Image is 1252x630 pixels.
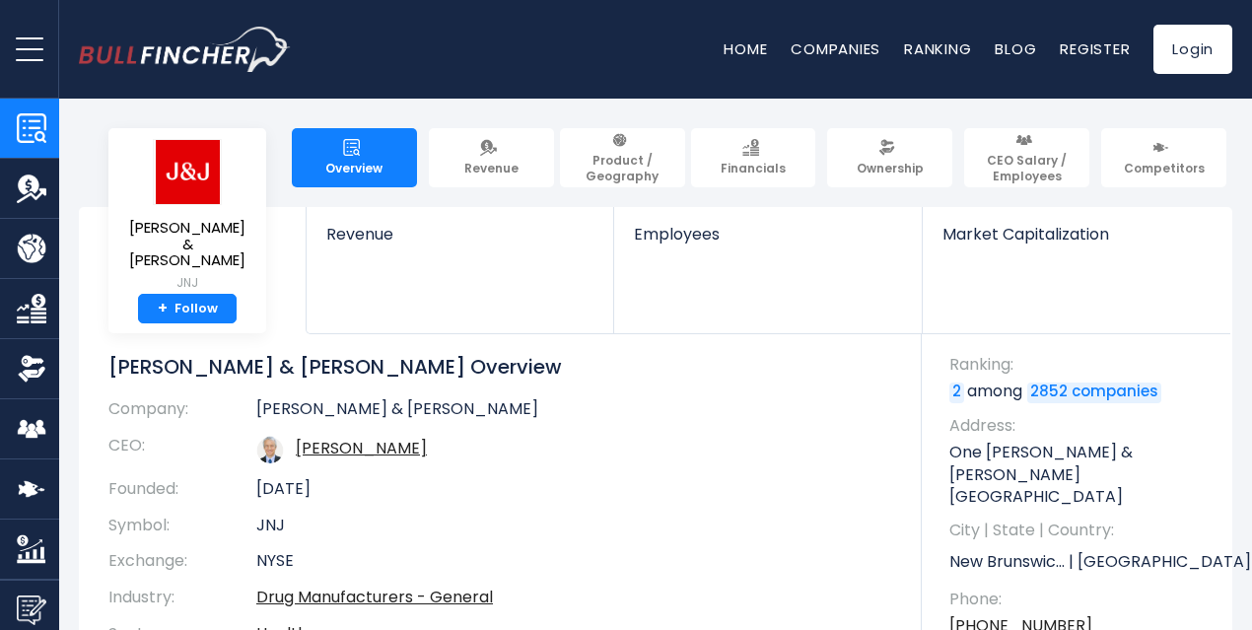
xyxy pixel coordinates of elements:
[256,508,892,544] td: JNJ
[724,38,767,59] a: Home
[158,300,168,317] strong: +
[949,589,1213,610] span: Phone:
[79,27,291,72] a: Go to homepage
[634,225,901,244] span: Employees
[904,38,971,59] a: Ranking
[949,547,1213,577] p: New Brunswic... | [GEOGRAPHIC_DATA] | US
[256,399,892,428] td: [PERSON_NAME] & [PERSON_NAME]
[1153,25,1232,74] a: Login
[949,354,1213,376] span: Ranking:
[108,508,256,544] th: Symbol:
[1101,128,1226,187] a: Competitors
[108,399,256,428] th: Company:
[429,128,554,187] a: Revenue
[307,207,613,277] a: Revenue
[256,436,284,463] img: joaquin-duato.jpg
[949,383,964,402] a: 2
[108,354,892,380] h1: [PERSON_NAME] & [PERSON_NAME] Overview
[108,471,256,508] th: Founded:
[325,161,383,176] span: Overview
[138,294,237,324] a: +Follow
[973,153,1080,183] span: CEO Salary / Employees
[1124,161,1205,176] span: Competitors
[123,138,251,294] a: [PERSON_NAME] & [PERSON_NAME] JNJ
[292,128,417,187] a: Overview
[296,437,427,459] a: ceo
[964,128,1089,187] a: CEO Salary / Employees
[949,442,1213,508] p: One [PERSON_NAME] & [PERSON_NAME][GEOGRAPHIC_DATA]
[857,161,924,176] span: Ownership
[721,161,786,176] span: Financials
[1060,38,1130,59] a: Register
[17,354,46,384] img: Ownership
[124,274,250,292] small: JNJ
[949,520,1213,541] span: City | State | Country:
[949,381,1213,402] p: among
[569,153,676,183] span: Product / Geography
[691,128,816,187] a: Financials
[464,161,519,176] span: Revenue
[995,38,1036,59] a: Blog
[108,580,256,616] th: Industry:
[614,207,921,277] a: Employees
[256,543,892,580] td: NYSE
[942,225,1211,244] span: Market Capitalization
[124,220,250,269] span: [PERSON_NAME] & [PERSON_NAME]
[560,128,685,187] a: Product / Geography
[79,27,291,72] img: bullfincher logo
[827,128,952,187] a: Ownership
[326,225,593,244] span: Revenue
[949,415,1213,437] span: Address:
[1027,383,1161,402] a: 2852 companies
[923,207,1230,277] a: Market Capitalization
[108,428,256,471] th: CEO:
[108,543,256,580] th: Exchange:
[256,586,493,608] a: Drug Manufacturers - General
[256,471,892,508] td: [DATE]
[791,38,880,59] a: Companies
